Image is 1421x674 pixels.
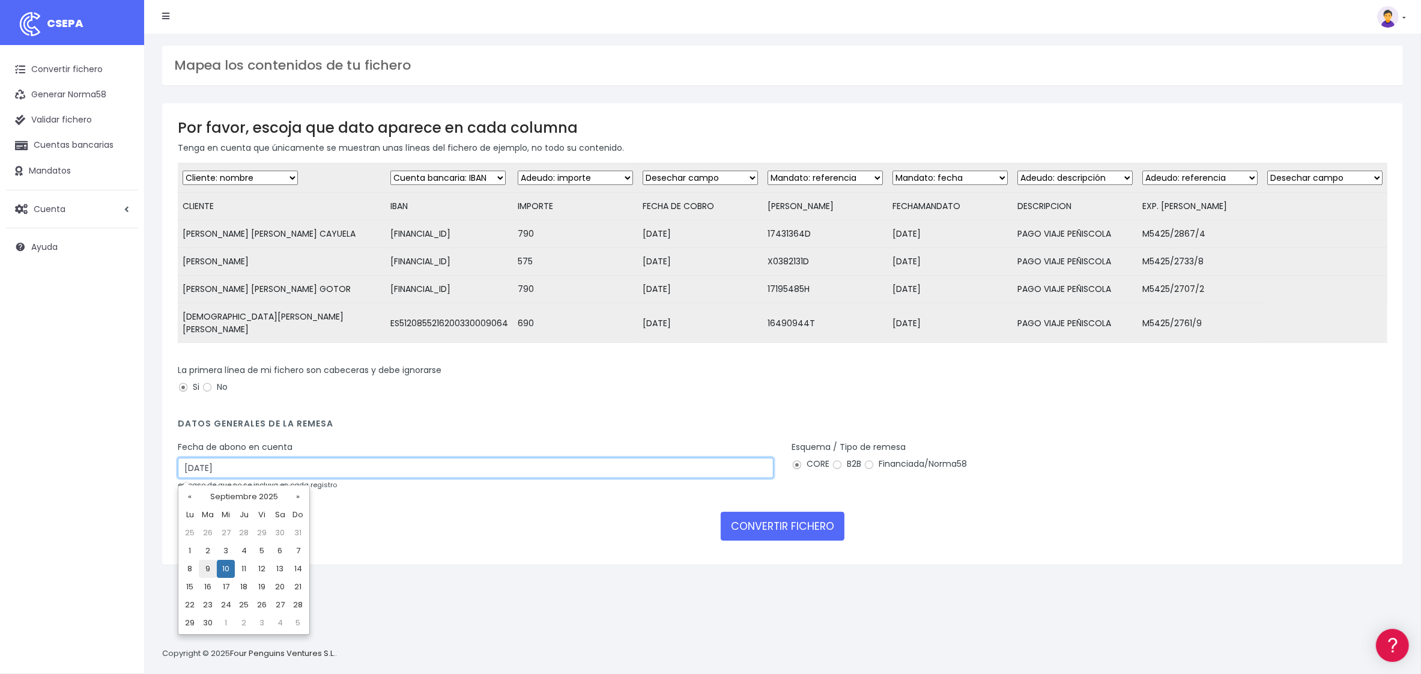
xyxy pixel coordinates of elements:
td: 17 [217,578,235,596]
td: [FINANCIAL_ID] [386,248,513,276]
label: CORE [792,458,829,470]
h4: Datos generales de la remesa [178,419,1387,435]
td: PAGO VIAJE PEÑISCOLA [1013,276,1138,303]
td: 29 [253,524,271,542]
label: Fecha de abono en cuenta [178,441,292,454]
td: 1 [217,614,235,632]
a: Información general [12,102,228,121]
td: ES5120855216200330009064 [386,303,513,344]
a: Ayuda [6,234,138,260]
td: [PERSON_NAME] [178,248,386,276]
p: Tenga en cuenta que únicamente se muestran unas líneas del fichero de ejemplo, no todo su contenido. [178,141,1387,154]
td: [DATE] [888,276,1013,303]
td: [FINANCIAL_ID] [386,276,513,303]
td: [DATE] [888,303,1013,344]
a: Cuenta [6,196,138,222]
a: Validar fichero [6,108,138,133]
td: 15 [181,578,199,596]
button: Contáctanos [12,321,228,342]
td: 27 [217,524,235,542]
label: Financiada/Norma58 [864,458,967,470]
td: 4 [235,542,253,560]
span: Cuenta [34,202,65,214]
td: CLIENTE [178,193,386,220]
h3: Por favor, escoja que dato aparece en cada columna [178,119,1387,136]
td: 24 [217,596,235,614]
td: FECHA DE COBRO [638,193,763,220]
a: Mandatos [6,159,138,184]
div: Convertir ficheros [12,133,228,144]
th: » [289,488,307,506]
td: 16 [199,578,217,596]
th: Lu [181,506,199,524]
td: PAGO VIAJE PEÑISCOLA [1013,248,1138,276]
td: [DATE] [638,248,763,276]
th: « [181,488,199,506]
th: Mi [217,506,235,524]
td: 31 [289,524,307,542]
td: 26 [253,596,271,614]
div: Información general [12,83,228,95]
button: CONVERTIR FICHERO [721,512,844,541]
td: [DATE] [638,220,763,248]
td: 27 [271,596,289,614]
td: EXP. [PERSON_NAME] [1138,193,1262,220]
td: 790 [513,220,638,248]
td: 13 [271,560,289,578]
td: [PERSON_NAME] [PERSON_NAME] GOTOR [178,276,386,303]
a: Convertir fichero [6,57,138,82]
td: PAGO VIAJE PEÑISCOLA [1013,220,1138,248]
td: 30 [271,524,289,542]
th: Ju [235,506,253,524]
td: 29 [181,614,199,632]
td: 16490944T [763,303,888,344]
label: La primera línea de mi fichero son cabeceras y debe ignorarse [178,364,441,377]
td: [DATE] [638,303,763,344]
td: 22 [181,596,199,614]
th: Sa [271,506,289,524]
td: M5425/2733/8 [1138,248,1262,276]
td: [PERSON_NAME] [PERSON_NAME] CAYUELA [178,220,386,248]
label: Esquema / Tipo de remesa [792,441,906,454]
td: 26 [199,524,217,542]
td: 28 [289,596,307,614]
div: Facturación [12,238,228,250]
a: General [12,258,228,276]
td: M5425/2867/4 [1138,220,1262,248]
td: 21 [289,578,307,596]
td: 2 [199,542,217,560]
td: 18 [235,578,253,596]
td: 2 [235,614,253,632]
td: 575 [513,248,638,276]
img: profile [1377,6,1399,28]
td: 25 [235,596,253,614]
a: Generar Norma58 [6,82,138,108]
td: 5 [253,542,271,560]
td: 17195485H [763,276,888,303]
td: IBAN [386,193,513,220]
a: Cuentas bancarias [6,133,138,158]
td: 20 [271,578,289,596]
td: [FINANCIAL_ID] [386,220,513,248]
label: Si [178,381,199,393]
small: en caso de que no se incluya en cada registro [178,480,337,490]
span: Ayuda [31,241,58,253]
td: M5425/2707/2 [1138,276,1262,303]
td: PAGO VIAJE PEÑISCOLA [1013,303,1138,344]
a: API [12,307,228,326]
td: 12 [253,560,271,578]
td: 7 [289,542,307,560]
td: 28 [235,524,253,542]
a: Problemas habituales [12,171,228,189]
span: CSEPA [47,16,83,31]
label: B2B [832,458,861,470]
td: 5 [289,614,307,632]
td: [DATE] [888,220,1013,248]
th: Ma [199,506,217,524]
td: [DATE] [638,276,763,303]
a: Formatos [12,152,228,171]
td: 8 [181,560,199,578]
td: 11 [235,560,253,578]
td: 690 [513,303,638,344]
a: POWERED BY ENCHANT [165,346,231,357]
